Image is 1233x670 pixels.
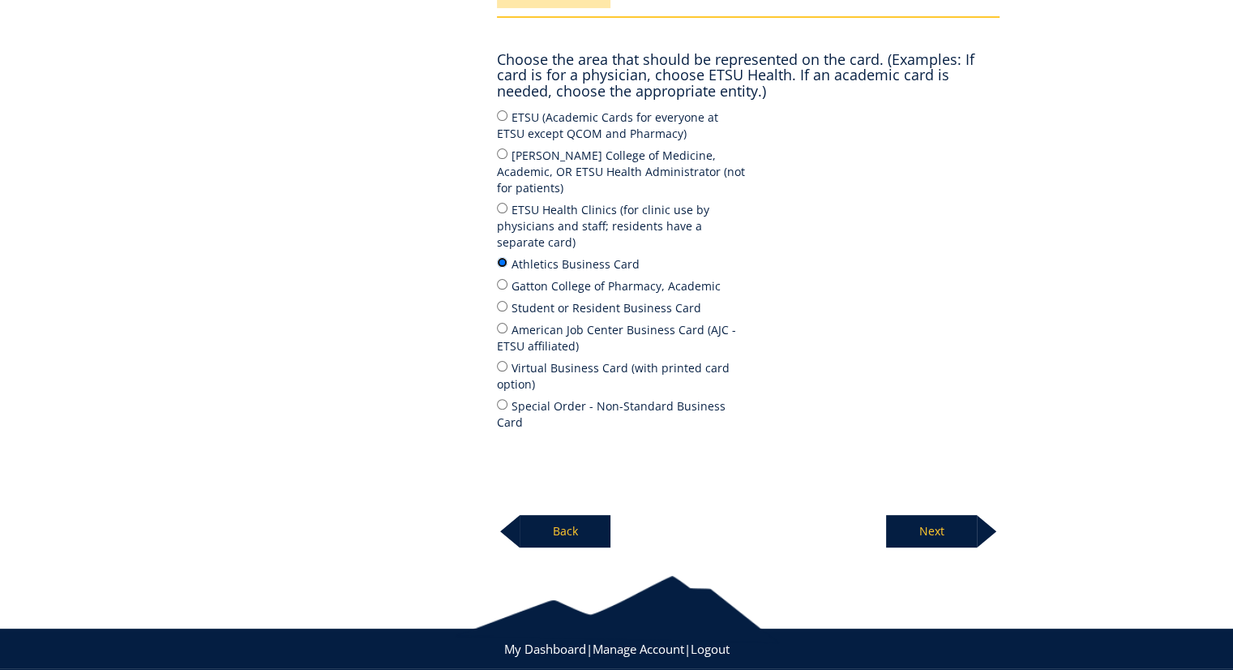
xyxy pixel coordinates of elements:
[497,203,507,213] input: ETSU Health Clinics (for clinic use by physicians and staff; residents have a separate card)
[497,277,748,294] label: Gatton College of Pharmacy, Academic
[497,301,507,311] input: Student or Resident Business Card
[497,148,507,159] input: [PERSON_NAME] College of Medicine, Academic, OR ETSU Health Administrator (not for patients)
[497,361,507,372] input: Virtual Business Card (with printed card option)
[520,515,610,548] p: Back
[497,257,507,268] input: Athletics Business Card
[497,52,1000,100] h4: Choose the area that should be represented on the card. (Examples: If card is for a physician, ch...
[504,641,586,657] a: My Dashboard
[497,255,748,273] label: Athletics Business Card
[497,200,748,251] label: ETSU Health Clinics (for clinic use by physicians and staff; residents have a separate card)
[497,279,507,290] input: Gatton College of Pharmacy, Academic
[497,320,748,354] label: American Job Center Business Card (AJC - ETSU affiliated)
[497,108,748,142] label: ETSU (Academic Cards for everyone at ETSU except QCOM and Pharmacy)
[497,397,748,431] label: Special Order - Non-Standard Business Card
[497,298,748,316] label: Student or Resident Business Card
[497,146,748,196] label: [PERSON_NAME] College of Medicine, Academic, OR ETSU Health Administrator (not for patients)
[497,110,507,121] input: ETSU (Academic Cards for everyone at ETSU except QCOM and Pharmacy)
[886,515,977,548] p: Next
[691,641,730,657] a: Logout
[497,323,507,333] input: American Job Center Business Card (AJC - ETSU affiliated)
[593,641,684,657] a: Manage Account
[497,359,748,393] label: Virtual Business Card (with printed card option)
[497,399,507,410] input: Special Order - Non-Standard Business Card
